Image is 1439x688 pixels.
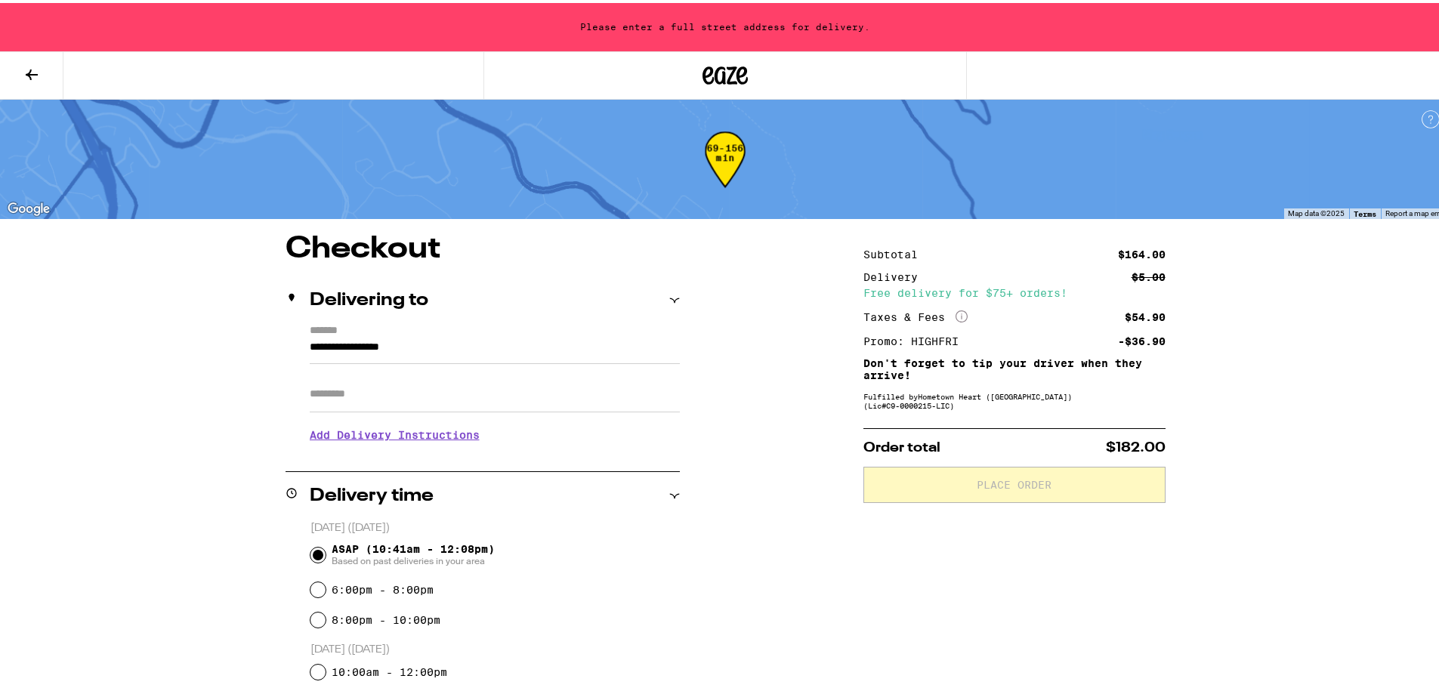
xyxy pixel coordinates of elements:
div: Promo: HIGHFRI [863,333,969,344]
div: $54.90 [1125,309,1166,319]
div: Delivery [863,269,928,279]
div: 69-156 min [705,140,746,196]
label: 10:00am - 12:00pm [332,663,447,675]
label: 8:00pm - 10:00pm [332,611,440,623]
button: Place Order [863,464,1166,500]
h2: Delivery time [310,484,434,502]
span: Based on past deliveries in your area [332,552,495,564]
a: Terms [1354,206,1376,215]
h2: Delivering to [310,288,428,307]
p: [DATE] ([DATE]) [310,640,680,654]
p: We'll contact you at [PHONE_NUMBER] when we arrive [310,449,680,461]
h1: Checkout [286,231,680,261]
p: [DATE] ([DATE]) [310,518,680,532]
div: Subtotal [863,246,928,257]
span: Hi. Need any help? [9,11,109,23]
div: $164.00 [1118,246,1166,257]
div: Free delivery for $75+ orders! [863,285,1166,295]
div: -$36.90 [1118,333,1166,344]
div: Fulfilled by Hometown Heart ([GEOGRAPHIC_DATA]) (Lic# C9-0000215-LIC ) [863,389,1166,407]
p: Don't forget to tip your driver when they arrive! [863,354,1166,378]
span: Map data ©2025 [1288,206,1345,214]
span: Place Order [977,477,1051,487]
span: ASAP (10:41am - 12:08pm) [332,540,495,564]
img: Google [4,196,54,216]
a: Open this area in Google Maps (opens a new window) [4,196,54,216]
div: Taxes & Fees [863,307,968,321]
label: 6:00pm - 8:00pm [332,581,434,593]
h3: Add Delivery Instructions [310,415,680,449]
span: $182.00 [1106,438,1166,452]
div: $5.00 [1132,269,1166,279]
span: Order total [863,438,940,452]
